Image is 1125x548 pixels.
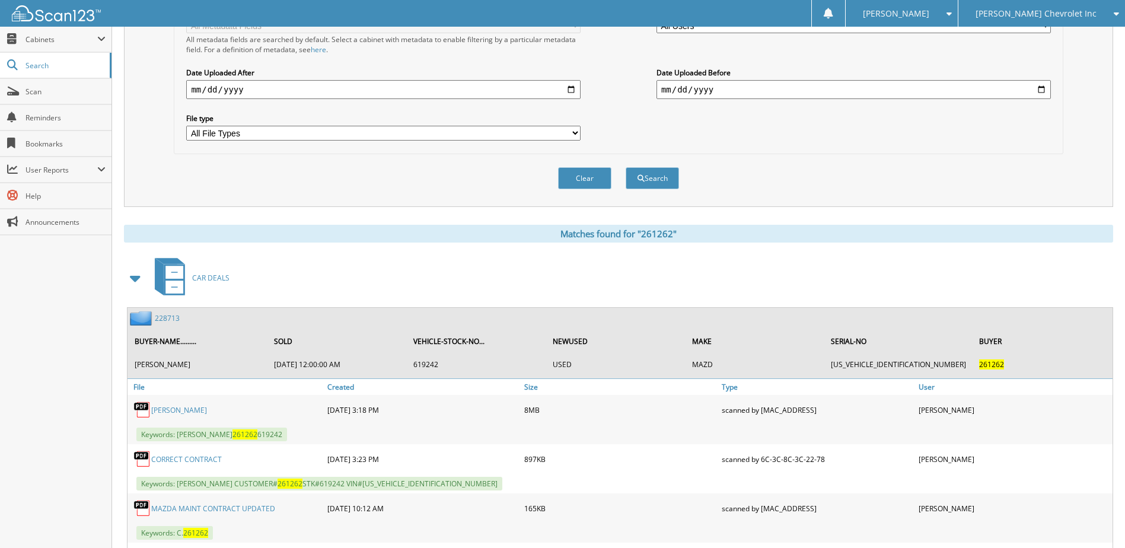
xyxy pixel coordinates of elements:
[686,329,824,353] th: MAKE
[916,447,1113,471] div: [PERSON_NAME]
[521,496,718,520] div: 165KB
[278,479,302,489] span: 261262
[719,496,916,520] div: scanned by [MAC_ADDRESS]
[186,113,581,123] label: File type
[133,401,151,419] img: PDF.png
[916,379,1113,395] a: User
[148,254,230,301] a: CAR DEALS
[863,10,929,17] span: [PERSON_NAME]
[26,139,106,149] span: Bookmarks
[133,450,151,468] img: PDF.png
[626,167,679,189] button: Search
[129,355,267,374] td: [PERSON_NAME]
[124,225,1113,243] div: Matches found for "261262"
[26,34,97,44] span: Cabinets
[26,217,106,227] span: Announcements
[129,329,267,353] th: BUYER-NAME.........
[521,447,718,471] div: 897KB
[311,44,326,55] a: here
[973,329,1111,353] th: BUYER
[186,34,581,55] div: All metadata fields are searched by default. Select a cabinet with metadata to enable filtering b...
[136,428,287,441] span: Keywords: [PERSON_NAME] 619242
[521,398,718,422] div: 8MB
[719,379,916,395] a: Type
[324,447,521,471] div: [DATE] 3:23 PM
[26,165,97,175] span: User Reports
[186,80,581,99] input: start
[268,355,406,374] td: [DATE] 12:00:00 AM
[133,499,151,517] img: PDF.png
[686,355,824,374] td: MAZD
[547,329,685,353] th: NEWUSED
[232,429,257,439] span: 261262
[151,504,275,514] a: MAZDA MAINT CONTRACT UPDATED
[183,528,208,538] span: 261262
[26,87,106,97] span: Scan
[916,398,1113,422] div: [PERSON_NAME]
[26,113,106,123] span: Reminders
[979,359,1004,369] span: 261262
[128,379,324,395] a: File
[719,398,916,422] div: scanned by [MAC_ADDRESS]
[521,379,718,395] a: Size
[825,329,972,353] th: SERIAL-NO
[151,405,207,415] a: [PERSON_NAME]
[825,355,972,374] td: [US_VEHICLE_IDENTIFICATION_NUMBER]
[916,496,1113,520] div: [PERSON_NAME]
[130,311,155,326] img: folder2.png
[268,329,406,353] th: SOLD
[976,10,1097,17] span: [PERSON_NAME] Chevrolet Inc
[324,379,521,395] a: Created
[192,273,230,283] span: CAR DEALS
[558,167,611,189] button: Clear
[547,355,685,374] td: USED
[324,496,521,520] div: [DATE] 10:12 AM
[151,454,222,464] a: CORRECT CONTRACT
[1066,491,1125,548] iframe: Chat Widget
[656,68,1051,78] label: Date Uploaded Before
[656,80,1051,99] input: end
[324,398,521,422] div: [DATE] 3:18 PM
[407,329,546,353] th: VEHICLE-STOCK-NO...
[26,191,106,201] span: Help
[407,355,546,374] td: 619242
[136,526,213,540] span: Keywords: C.
[155,313,180,323] a: 228713
[26,60,104,71] span: Search
[719,447,916,471] div: scanned by 6C-3C-8C-3C-22-78
[136,477,502,490] span: Keywords: [PERSON_NAME] CUSTOMER# STK#619242 VIN#[US_VEHICLE_IDENTIFICATION_NUMBER]
[186,68,581,78] label: Date Uploaded After
[12,5,101,21] img: scan123-logo-white.svg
